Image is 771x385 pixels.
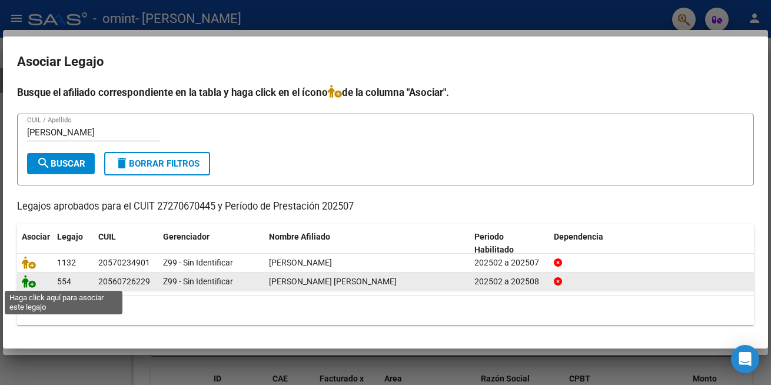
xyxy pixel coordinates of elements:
span: Legajo [57,232,83,241]
mat-icon: delete [115,156,129,170]
span: Asociar [22,232,50,241]
div: 20570234901 [98,256,150,270]
span: Gerenciador [163,232,210,241]
div: 202502 a 202508 [474,275,544,288]
span: Borrar Filtros [115,158,200,169]
datatable-header-cell: CUIL [94,224,158,263]
datatable-header-cell: Gerenciador [158,224,264,263]
h4: Busque el afiliado correspondiente en la tabla y haga click en el ícono de la columna "Asociar". [17,85,754,100]
datatable-header-cell: Dependencia [549,224,755,263]
span: Nombre Afiliado [269,232,330,241]
mat-icon: search [36,156,51,170]
span: Periodo Habilitado [474,232,514,255]
div: Open Intercom Messenger [731,345,759,373]
button: Borrar Filtros [104,152,210,175]
datatable-header-cell: Nombre Afiliado [264,224,470,263]
span: MARQUEZ SALVADOR DASTAN [269,258,332,267]
span: CUIL [98,232,116,241]
span: Buscar [36,158,85,169]
datatable-header-cell: Asociar [17,224,52,263]
span: Z99 - Sin Identificar [163,277,233,286]
datatable-header-cell: Periodo Habilitado [470,224,549,263]
div: 2 registros [17,296,754,325]
span: 1132 [57,258,76,267]
span: FERREYRA TOME TOMAS AGUSTIN [269,277,397,286]
datatable-header-cell: Legajo [52,224,94,263]
h2: Asociar Legajo [17,51,754,73]
button: Buscar [27,153,95,174]
span: Dependencia [554,232,603,241]
span: 554 [57,277,71,286]
p: Legajos aprobados para el CUIT 27270670445 y Período de Prestación 202507 [17,200,754,214]
div: 202502 a 202507 [474,256,544,270]
span: Z99 - Sin Identificar [163,258,233,267]
div: 20560726229 [98,275,150,288]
